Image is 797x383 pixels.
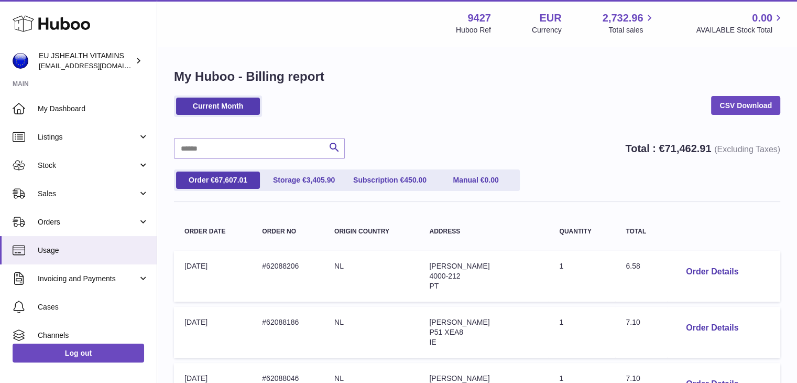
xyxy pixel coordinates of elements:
th: Order no [252,218,324,246]
span: 3,405.90 [307,176,335,184]
th: Total [615,218,667,246]
th: Address [419,218,549,246]
span: [PERSON_NAME] [429,318,489,326]
td: #62088186 [252,307,324,358]
a: Current Month [176,98,260,115]
a: Subscription €450.00 [348,172,432,189]
span: [PERSON_NAME] [429,262,489,270]
div: Currency [532,25,562,35]
button: Order Details [678,317,747,339]
td: #62088206 [252,251,324,302]
span: Total sales [608,25,655,35]
strong: 9427 [467,11,491,25]
span: Invoicing and Payments [38,274,138,284]
td: [DATE] [174,251,252,302]
div: Huboo Ref [456,25,491,35]
h1: My Huboo - Billing report [174,68,780,85]
th: Order Date [174,218,252,246]
button: Order Details [678,261,747,283]
span: [EMAIL_ADDRESS][DOMAIN_NAME] [39,61,154,70]
a: CSV Download [711,96,780,115]
span: 67,607.01 [215,176,247,184]
span: My Dashboard [38,104,149,114]
div: EU JSHEALTH VITAMINS [39,51,133,71]
span: Sales [38,189,138,199]
span: AVAILABLE Stock Total [696,25,784,35]
span: [PERSON_NAME] [429,374,489,382]
strong: EUR [539,11,561,25]
span: IE [429,338,436,346]
th: Origin Country [324,218,419,246]
span: PT [429,282,439,290]
td: [DATE] [174,307,252,358]
span: 6.58 [626,262,640,270]
span: Stock [38,161,138,171]
span: Channels [38,331,149,341]
span: P51 XEA8 [429,328,463,336]
span: 71,462.91 [664,143,711,154]
img: internalAdmin-9427@internal.huboo.com [13,53,28,69]
span: 7.10 [626,318,640,326]
a: Log out [13,344,144,363]
th: Quantity [549,218,615,246]
span: (Excluding Taxes) [714,145,780,154]
span: 2,732.96 [603,11,643,25]
a: Storage €3,405.90 [262,172,346,189]
td: NL [324,307,419,358]
td: NL [324,251,419,302]
span: 450.00 [404,176,427,184]
a: 2,732.96 Total sales [603,11,656,35]
span: 0.00 [484,176,498,184]
a: Manual €0.00 [434,172,518,189]
span: Usage [38,246,149,256]
a: Order €67,607.01 [176,172,260,189]
span: Orders [38,217,138,227]
td: 1 [549,251,615,302]
strong: Total : € [625,143,780,154]
td: 1 [549,307,615,358]
span: 4000-212 [429,272,460,280]
span: 7.10 [626,374,640,382]
a: 0.00 AVAILABLE Stock Total [696,11,784,35]
span: Cases [38,302,149,312]
span: Listings [38,132,138,142]
span: 0.00 [752,11,772,25]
